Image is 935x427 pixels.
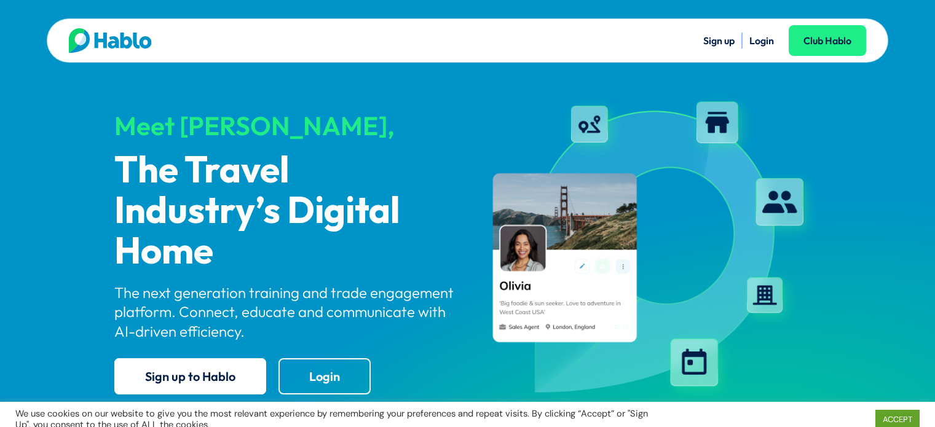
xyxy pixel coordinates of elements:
a: Sign up to Hablo [114,358,266,394]
a: Login [278,358,371,394]
div: Meet [PERSON_NAME], [114,112,457,140]
img: hablo-profile-image [478,92,821,405]
a: Club Hablo [789,25,866,56]
a: Login [749,34,774,47]
a: Sign up [703,34,735,47]
img: Hablo logo main 2 [69,28,152,53]
p: The next generation training and trade engagement platform. Connect, educate and communicate with... [114,283,457,341]
p: The Travel Industry’s Digital Home [114,151,457,273]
